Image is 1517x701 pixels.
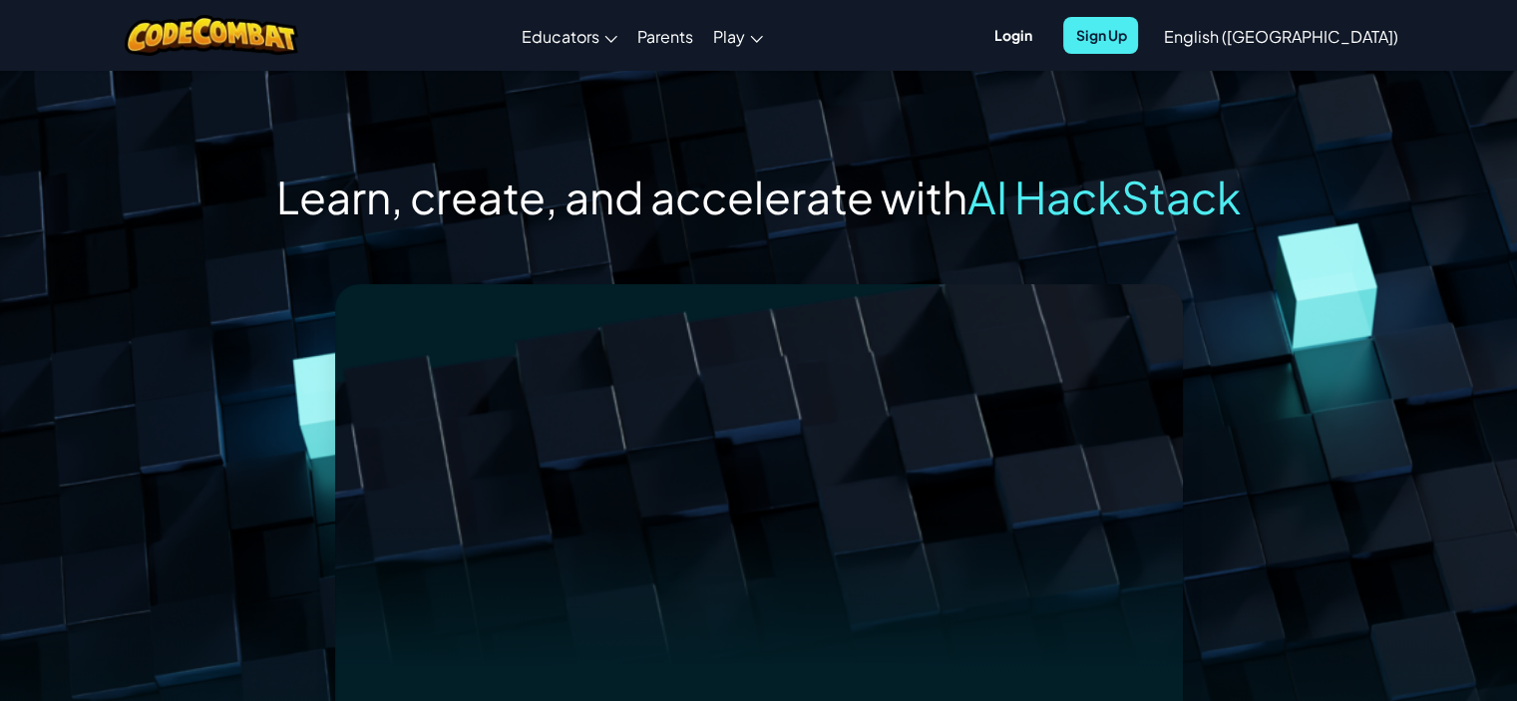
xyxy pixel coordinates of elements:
[967,169,1241,224] span: AI HackStack
[981,17,1043,54] button: Login
[703,9,773,63] a: Play
[627,9,703,63] a: Parents
[1163,26,1397,47] span: English ([GEOGRAPHIC_DATA])
[713,26,745,47] span: Play
[276,169,967,224] span: Learn, create, and accelerate with
[125,15,299,56] img: CodeCombat logo
[1063,17,1138,54] button: Sign Up
[522,26,599,47] span: Educators
[1153,9,1407,63] a: English ([GEOGRAPHIC_DATA])
[512,9,627,63] a: Educators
